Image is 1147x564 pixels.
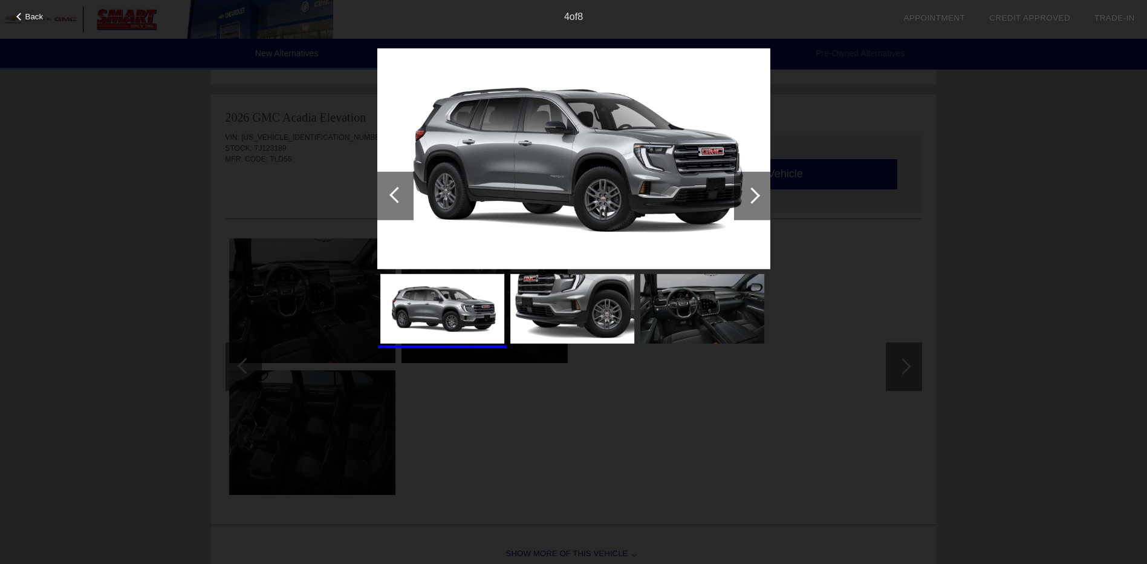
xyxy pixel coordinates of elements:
[377,48,770,269] img: 4.jpg
[564,11,570,22] span: 4
[510,274,634,344] img: 5.jpg
[640,274,764,344] img: 6.jpg
[989,13,1070,22] a: Credit Approved
[903,13,965,22] a: Appointment
[1094,13,1135,22] a: Trade-In
[25,12,44,21] span: Back
[577,11,583,22] span: 8
[380,274,504,344] img: 4.jpg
